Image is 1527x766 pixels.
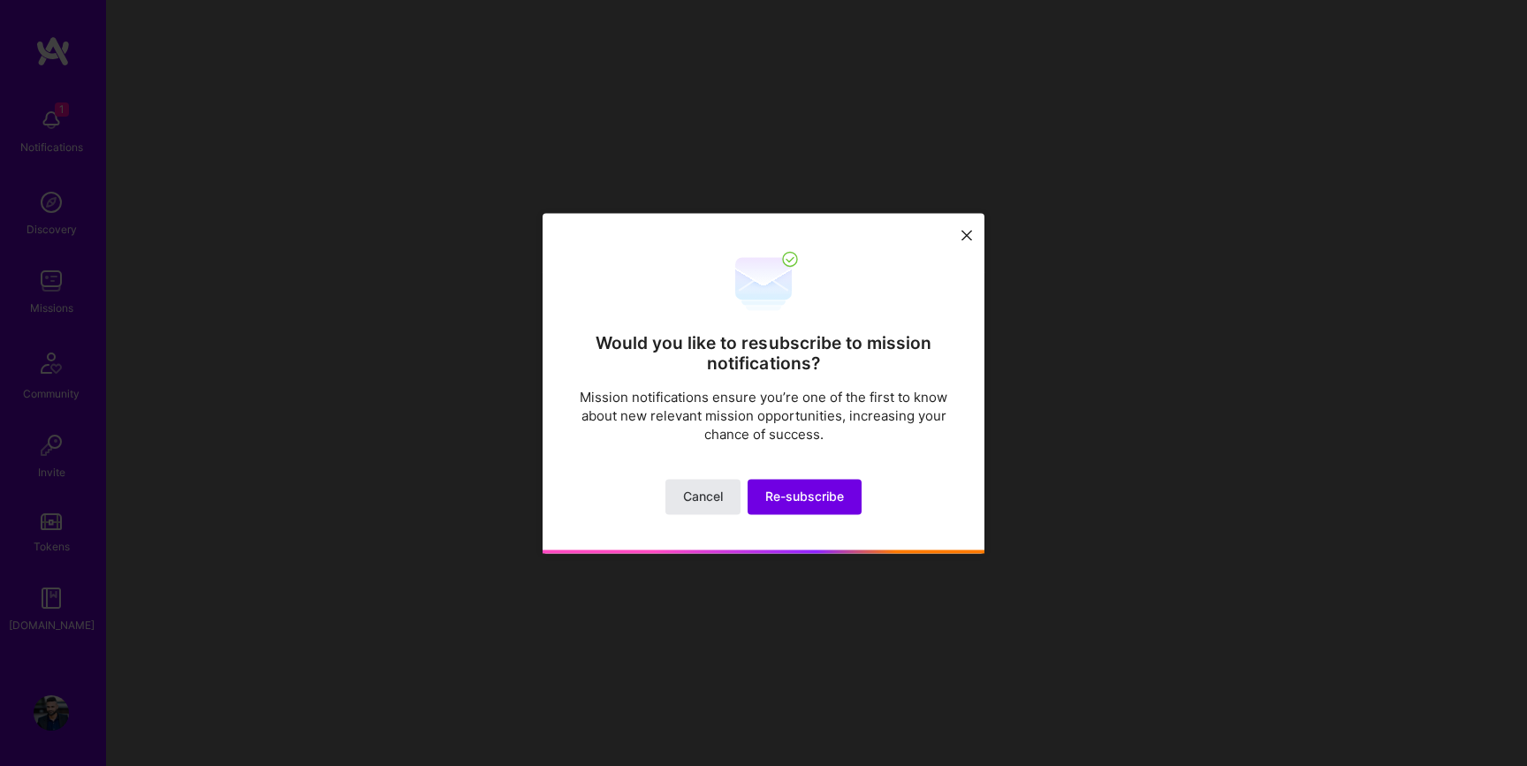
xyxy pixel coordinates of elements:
[961,231,972,241] i: icon Close
[683,488,723,505] span: Cancel
[665,479,741,514] button: Cancel
[748,479,862,514] button: Re-subscribe
[728,248,799,319] img: re-subscribe
[765,488,844,505] span: Re-subscribe
[578,333,949,374] h2: Would you like to resubscribe to mission notifications?
[578,388,949,444] p: Mission notifications ensure you’re one of the first to know about new relevant mission opportuni...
